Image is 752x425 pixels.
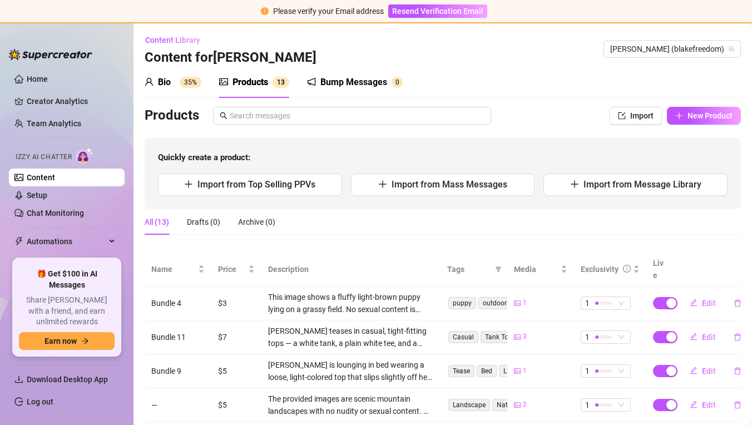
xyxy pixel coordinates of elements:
[44,337,77,345] span: Earn now
[523,399,527,410] span: 2
[27,209,84,218] a: Chat Monitoring
[211,354,261,388] td: $5
[725,362,750,380] button: delete
[145,253,211,286] th: Name
[307,77,316,86] span: notification
[145,286,211,320] td: Bundle 4
[690,367,697,374] span: edit
[145,354,211,388] td: Bundle 9
[392,77,403,88] sup: 0
[27,75,48,83] a: Home
[514,402,521,408] span: picture
[448,331,478,343] span: Casual
[507,253,574,286] th: Media
[734,367,741,375] span: delete
[261,253,441,286] th: Description
[268,393,434,417] div: The provided images are scenic mountain landscapes with no nudity or sexual content. No visible b...
[180,77,201,88] sup: 35%
[184,180,193,189] span: plus
[145,49,316,67] h3: Content for [PERSON_NAME]
[14,375,23,384] span: download
[273,5,384,17] div: Please verify your Email address
[687,111,733,120] span: New Product
[675,112,683,120] span: plus
[27,397,53,406] a: Log out
[9,49,92,60] img: logo-BBDzfeDw.svg
[585,297,590,309] span: 1
[702,333,716,342] span: Edit
[19,332,115,350] button: Earn nowarrow-right
[523,365,527,376] span: 1
[14,237,23,246] span: thunderbolt
[702,299,716,308] span: Edit
[268,325,434,349] div: [PERSON_NAME] teases in casual, tight-fitting tops — a white tank, a plain white tee, and a light...
[145,388,211,422] td: —
[281,78,285,86] span: 3
[388,4,487,18] button: Resend Verification Email
[690,401,697,408] span: edit
[27,191,47,200] a: Setup
[681,328,725,346] button: Edit
[583,179,701,190] span: Import from Message Library
[514,334,521,340] span: picture
[493,261,504,278] span: filter
[27,233,106,250] span: Automations
[681,362,725,380] button: Edit
[448,297,476,309] span: puppy
[448,399,490,411] span: Landscape
[734,333,741,341] span: delete
[734,299,741,307] span: delete
[585,365,590,377] span: 1
[441,253,507,286] th: Tags
[19,295,115,328] span: Share [PERSON_NAME] with a friend, and earn unlimited rewards
[378,180,387,189] span: plus
[218,263,246,275] span: Price
[268,291,434,315] div: This image shows a fluffy light-brown puppy lying on a grassy field. No sexual content is present...
[690,333,697,340] span: edit
[714,387,741,414] iframe: Intercom live chat
[27,119,81,128] a: Team Analytics
[477,365,497,377] span: Bed
[158,76,171,89] div: Bio
[151,263,196,275] span: Name
[145,31,209,49] button: Content Library
[702,401,716,409] span: Edit
[145,107,199,125] h3: Products
[690,299,697,307] span: edit
[273,77,289,88] sup: 13
[523,332,527,342] span: 3
[630,111,654,120] span: Import
[543,174,728,196] button: Import from Message Library
[219,77,228,86] span: picture
[623,265,631,273] span: info-circle
[211,320,261,354] td: $7
[585,331,590,343] span: 1
[268,359,434,383] div: [PERSON_NAME] is lounging in bed wearing a loose, light-colored top that slips slightly off her s...
[211,253,261,286] th: Price
[27,375,108,384] span: Download Desktop App
[681,396,725,414] button: Edit
[19,269,115,290] span: 🎁 Get $100 in AI Messages
[725,294,750,312] button: delete
[492,399,522,411] span: Nature
[27,173,55,182] a: Content
[570,180,579,189] span: plus
[261,7,269,15] span: exclamation-circle
[232,76,268,89] div: Products
[145,216,169,228] div: All (13)
[681,294,725,312] button: Edit
[320,76,387,89] div: Bump Messages
[145,320,211,354] td: Bundle 11
[238,216,275,228] div: Archive (0)
[585,399,590,411] span: 1
[481,331,517,343] span: Tank Top
[230,110,484,122] input: Search messages
[16,152,72,162] span: Izzy AI Chatter
[187,216,220,228] div: Drafts (0)
[145,36,200,45] span: Content Library
[448,365,474,377] span: Tease
[702,367,716,375] span: Edit
[581,263,619,275] div: Exclusivity
[76,147,93,164] img: AI Chatter
[392,179,507,190] span: Import from Mass Messages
